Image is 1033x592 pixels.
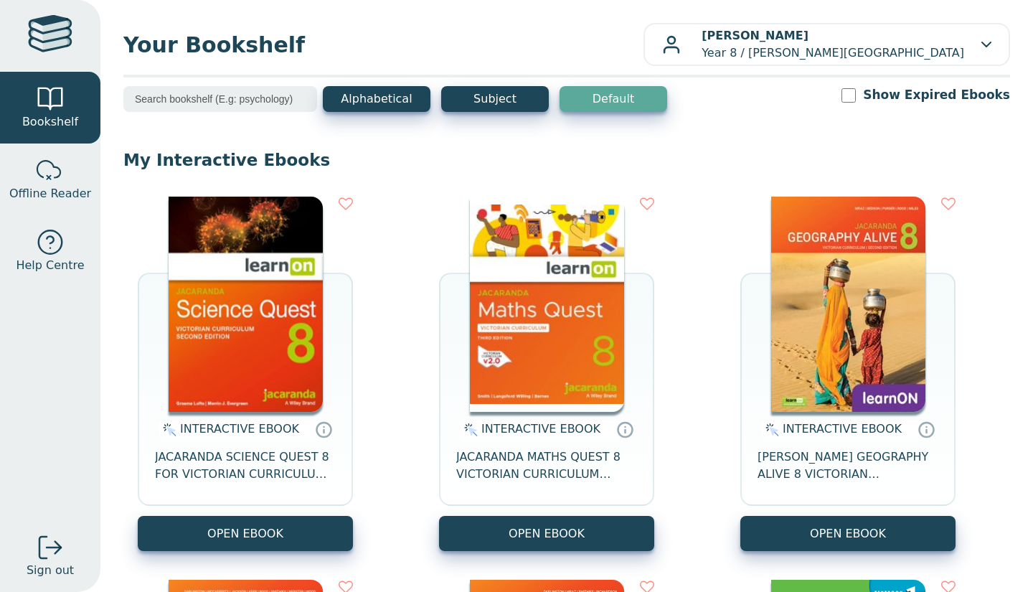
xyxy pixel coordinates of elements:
[123,86,317,112] input: Search bookshelf (E.g: psychology)
[456,448,637,483] span: JACARANDA MATHS QUEST 8 VICTORIAN CURRICULUM LEARNON EBOOK 3E
[441,86,549,112] button: Subject
[702,29,808,42] b: [PERSON_NAME]
[27,562,74,579] span: Sign out
[323,86,430,112] button: Alphabetical
[315,420,332,438] a: Interactive eBooks are accessed online via the publisher’s portal. They contain interactive resou...
[740,516,956,551] button: OPEN EBOOK
[16,257,84,274] span: Help Centre
[22,113,78,131] span: Bookshelf
[481,422,600,436] span: INTERACTIVE EBOOK
[616,420,633,438] a: Interactive eBooks are accessed online via the publisher’s portal. They contain interactive resou...
[918,420,935,438] a: Interactive eBooks are accessed online via the publisher’s portal. They contain interactive resou...
[155,448,336,483] span: JACARANDA SCIENCE QUEST 8 FOR VICTORIAN CURRICULUM LEARNON 2E EBOOK
[123,149,1010,171] p: My Interactive Ebooks
[439,516,654,551] button: OPEN EBOOK
[470,197,624,412] img: c004558a-e884-43ec-b87a-da9408141e80.jpg
[159,421,176,438] img: interactive.svg
[560,86,667,112] button: Default
[761,421,779,438] img: interactive.svg
[643,23,1010,66] button: [PERSON_NAME]Year 8 / [PERSON_NAME][GEOGRAPHIC_DATA]
[9,185,91,202] span: Offline Reader
[863,86,1010,104] label: Show Expired Ebooks
[771,197,925,412] img: 5407fe0c-7f91-e911-a97e-0272d098c78b.jpg
[783,422,902,436] span: INTERACTIVE EBOOK
[460,421,478,438] img: interactive.svg
[123,29,643,61] span: Your Bookshelf
[702,27,964,62] p: Year 8 / [PERSON_NAME][GEOGRAPHIC_DATA]
[758,448,938,483] span: [PERSON_NAME] GEOGRAPHY ALIVE 8 VICTORIAN CURRICULUM LEARNON EBOOK 2E
[169,197,323,412] img: fffb2005-5288-ea11-a992-0272d098c78b.png
[180,422,299,436] span: INTERACTIVE EBOOK
[138,516,353,551] button: OPEN EBOOK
